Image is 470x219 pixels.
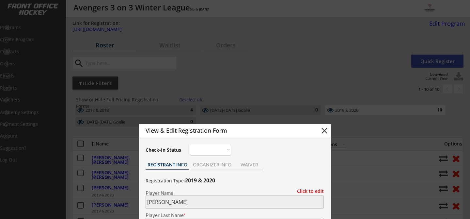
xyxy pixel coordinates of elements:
button: close [320,126,329,136]
div: Player Last Name [146,213,324,218]
div: REGISTRANT INFO [146,162,189,167]
u: Registration Type: [146,177,185,184]
div: Check-In Status [146,148,182,152]
div: WAIVER [235,162,263,167]
strong: 2019 & 2020 [185,177,215,184]
div: Click to edit [292,189,324,194]
div: ORGANIZER INFO [189,162,235,167]
div: View & Edit Registration Form [146,127,308,133]
div: Player Name [146,191,324,195]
